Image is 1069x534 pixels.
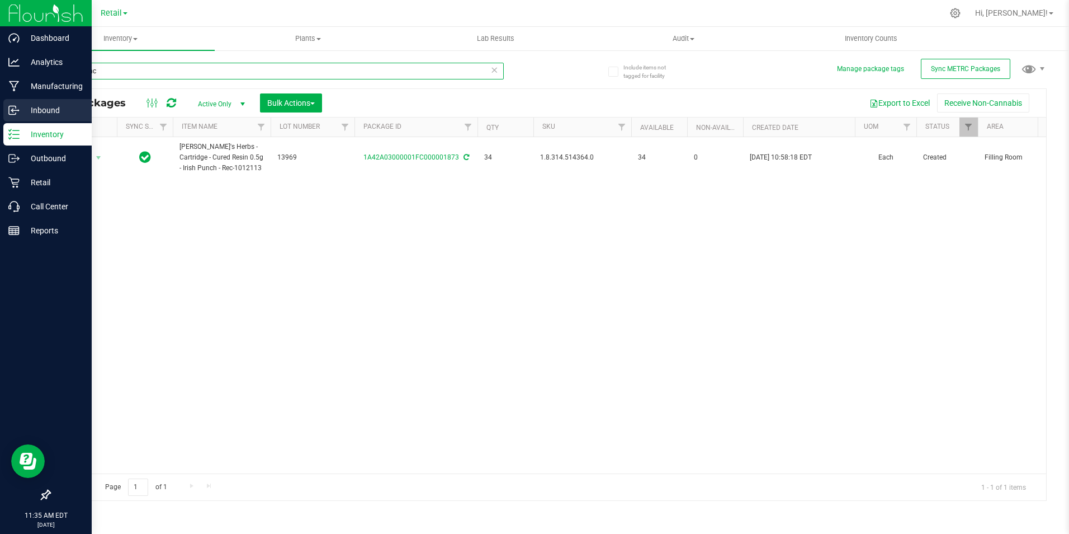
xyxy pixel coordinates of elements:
a: Available [640,124,674,132]
span: 0 [694,152,736,163]
a: Created Date [752,124,798,132]
a: Lab Results [402,27,590,50]
span: Bulk Actions [267,99,315,107]
a: Lot Number [280,123,320,130]
a: Qty [486,124,499,132]
span: Filling Room [985,152,1055,163]
a: Plants [215,27,403,50]
span: Sync from Compliance System [462,153,469,161]
span: [DATE] 10:58:18 EDT [750,152,812,163]
a: Package ID [363,123,401,130]
inline-svg: Manufacturing [8,81,20,92]
span: Sync METRC Packages [931,65,1000,73]
span: 13969 [277,152,348,163]
p: Call Center [20,200,87,213]
p: Analytics [20,55,87,69]
a: Filter [959,118,978,137]
a: 1A42A03000001FC000001873 [363,153,459,161]
p: Outbound [20,152,87,165]
a: UOM [864,123,878,130]
a: Filter [898,118,916,137]
span: 34 [484,152,527,163]
p: 11:35 AM EDT [5,510,87,521]
span: Lab Results [462,34,529,44]
p: [DATE] [5,521,87,529]
iframe: Resource center [11,444,45,478]
span: Inventory [27,34,215,44]
a: Sync Status [126,123,169,130]
p: Reports [20,224,87,237]
a: Filter [459,118,477,137]
button: Sync METRC Packages [921,59,1010,79]
span: 1 - 1 of 1 items [972,479,1035,495]
p: Manufacturing [20,79,87,93]
a: Non-Available [696,124,746,132]
a: Item Name [182,123,217,130]
input: 1 [128,479,148,496]
button: Receive Non-Cannabis [937,93,1029,113]
a: Inventory Counts [777,27,965,50]
span: Plants [215,34,402,44]
a: Filter [613,118,631,137]
a: Inventory [27,27,215,50]
span: 1.8.314.514364.0 [540,152,625,163]
p: Inventory [20,128,87,141]
inline-svg: Inbound [8,105,20,116]
a: Filter [336,118,354,137]
span: In Sync [139,149,151,165]
a: SKU [542,123,555,130]
inline-svg: Call Center [8,201,20,212]
inline-svg: Reports [8,225,20,236]
span: Clear [491,63,499,77]
inline-svg: Inventory [8,129,20,140]
a: Area [987,123,1004,130]
a: Filter [154,118,173,137]
span: 34 [638,152,680,163]
inline-svg: Retail [8,177,20,188]
span: Retail [101,8,122,18]
button: Manage package tags [837,64,904,74]
p: Dashboard [20,31,87,45]
button: Export to Excel [862,93,937,113]
a: Filter [252,118,271,137]
span: Page of 1 [96,479,176,496]
span: select [92,150,106,166]
span: Created [923,152,971,163]
a: Status [925,123,949,130]
inline-svg: Analytics [8,57,20,68]
a: Audit [590,27,778,50]
span: Inventory Counts [830,34,912,44]
p: Inbound [20,104,87,117]
p: Retail [20,176,87,189]
span: Each [862,152,910,163]
span: All Packages [58,97,137,109]
inline-svg: Dashboard [8,32,20,44]
span: Hi, [PERSON_NAME]! [975,8,1048,17]
span: Audit [590,34,777,44]
input: Search Package ID, Item Name, SKU, Lot or Part Number... [49,63,504,79]
inline-svg: Outbound [8,153,20,164]
div: Manage settings [948,8,962,18]
button: Bulk Actions [260,93,322,113]
span: Include items not tagged for facility [623,63,679,80]
span: [PERSON_NAME]'s Herbs - Cartridge - Cured Resin 0.5g - Irish Punch - Rec-1012113 [179,142,264,174]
